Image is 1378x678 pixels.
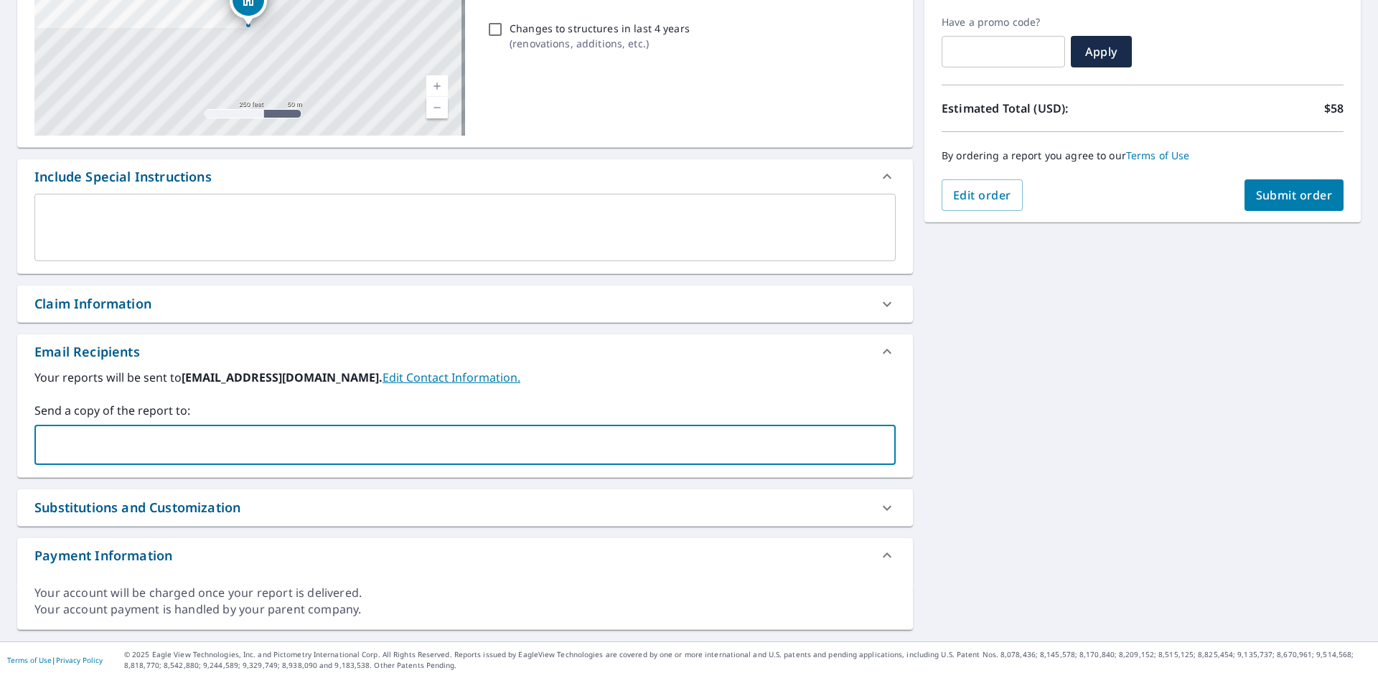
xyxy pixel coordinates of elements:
[1324,100,1344,117] p: $58
[56,655,103,665] a: Privacy Policy
[34,402,896,419] label: Send a copy of the report to:
[942,16,1065,29] label: Have a promo code?
[34,601,896,618] div: Your account payment is handled by your parent company.
[34,546,172,565] div: Payment Information
[510,36,690,51] p: ( renovations, additions, etc. )
[17,489,913,526] div: Substitutions and Customization
[34,585,896,601] div: Your account will be charged once your report is delivered.
[942,179,1023,211] button: Edit order
[7,656,103,664] p: |
[942,149,1344,162] p: By ordering a report you agree to our
[510,21,690,36] p: Changes to structures in last 4 years
[1256,187,1333,203] span: Submit order
[7,655,52,665] a: Terms of Use
[383,369,520,385] a: EditContactInfo
[1071,36,1132,67] button: Apply
[1245,179,1344,211] button: Submit order
[34,342,140,362] div: Email Recipients
[426,97,448,118] a: Current Level 17, Zoom Out
[124,649,1371,671] p: © 2025 Eagle View Technologies, Inc. and Pictometry International Corp. All Rights Reserved. Repo...
[942,100,1143,117] p: Estimated Total (USD):
[34,498,240,517] div: Substitutions and Customization
[34,167,212,187] div: Include Special Instructions
[1126,149,1190,162] a: Terms of Use
[17,159,913,194] div: Include Special Instructions
[953,187,1011,203] span: Edit order
[17,334,913,369] div: Email Recipients
[34,294,151,314] div: Claim Information
[17,538,913,573] div: Payment Information
[182,369,383,385] b: [EMAIL_ADDRESS][DOMAIN_NAME].
[426,75,448,97] a: Current Level 17, Zoom In
[1082,44,1120,60] span: Apply
[34,369,896,386] label: Your reports will be sent to
[17,286,913,322] div: Claim Information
